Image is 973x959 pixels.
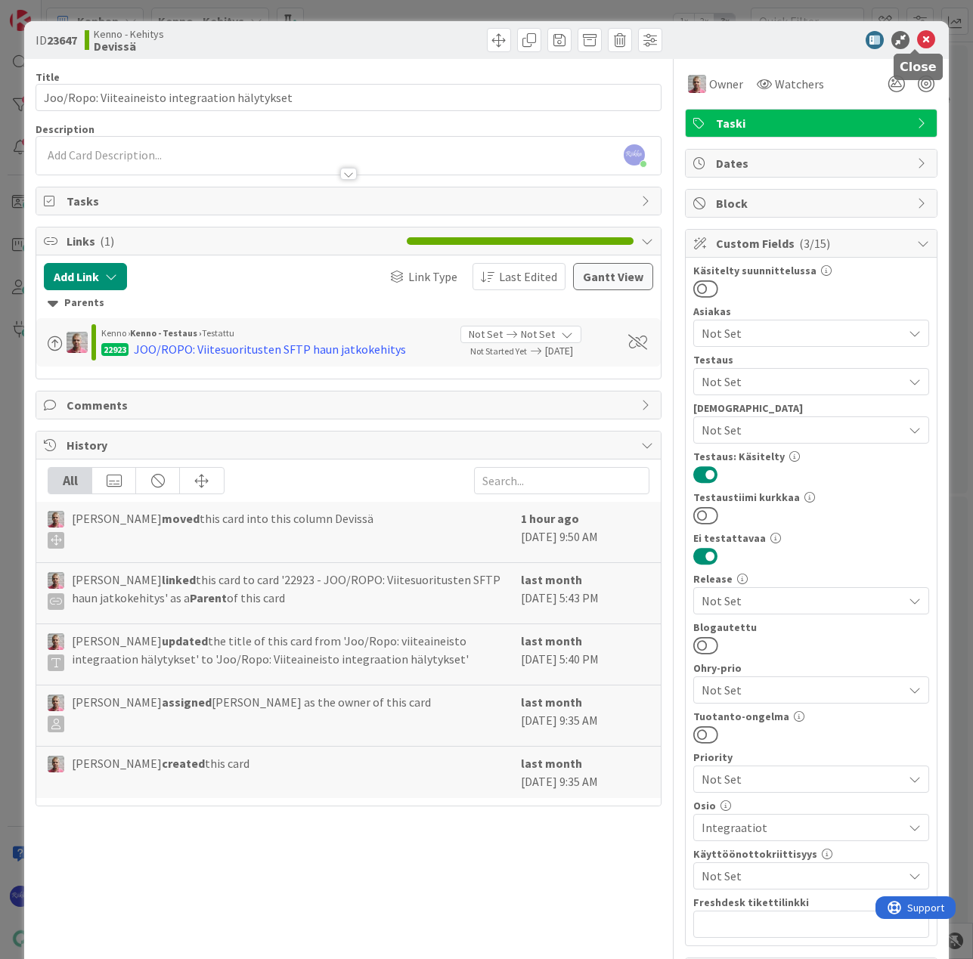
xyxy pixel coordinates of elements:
div: [DEMOGRAPHIC_DATA] [693,403,929,413]
b: Devissä [94,40,164,52]
span: Links [67,232,399,250]
div: Priority [693,752,929,763]
span: Not Set [469,326,503,342]
b: created [162,756,205,771]
div: Käyttöönottokriittisyys [693,849,929,859]
b: last month [521,756,582,771]
img: HJ [48,695,64,711]
b: updated [162,633,208,648]
span: Last Edited [499,268,557,286]
span: Not Set [702,592,903,610]
span: Not Set [702,679,895,701]
span: Comments [67,396,634,414]
b: last month [521,572,582,587]
span: Integraatiot [702,818,903,837]
span: Tasks [67,192,634,210]
span: ( 1 ) [100,234,114,249]
span: [PERSON_NAME] this card to card '22923 - JOO/ROPO: Viitesuoritusten SFTP haun jatkokehitys' as a ... [72,571,513,610]
div: Testaus [693,354,929,365]
img: HJ [48,633,64,650]
div: Osio [693,800,929,811]
span: Link Type [408,268,457,286]
span: Not Set [702,373,903,391]
span: Kenno - Kehitys [94,28,164,40]
div: Testaustiimi kurkkaa [693,492,929,503]
div: Blogautettu [693,622,929,633]
span: History [67,436,634,454]
div: [DATE] 5:40 PM [521,632,649,677]
div: Asiakas [693,306,929,317]
b: Parent [190,590,227,605]
span: [PERSON_NAME] this card into this column Devissä [72,509,373,549]
span: Testattu [202,327,234,339]
input: Search... [474,467,649,494]
span: Custom Fields [716,234,909,252]
span: Dates [716,154,909,172]
img: HJ [48,511,64,527]
button: Add Link [44,263,127,290]
b: last month [521,633,582,648]
span: [PERSON_NAME] this card [72,754,249,772]
img: HJ [48,572,64,589]
span: Description [36,122,95,136]
span: Kenno › [101,327,130,339]
span: Owner [709,75,743,93]
button: Gantt View [573,263,653,290]
img: HJ [48,756,64,772]
b: 23647 [47,32,77,48]
div: [DATE] 9:50 AM [521,509,649,555]
div: Parents [48,295,649,311]
img: abiJRdf0nZiOalSB7WbxjRuyw2zlyLHl.jpg [624,144,645,166]
span: Not Set [521,326,555,342]
div: [DATE] 9:35 AM [521,754,649,790]
b: 1 hour ago [521,511,579,526]
img: HJ [688,75,706,93]
div: [DATE] 9:35 AM [521,693,649,738]
span: Not Set [702,421,903,439]
div: 22923 [101,343,129,356]
div: All [48,468,92,493]
span: ( 3/15 ) [799,236,830,251]
span: [PERSON_NAME] [PERSON_NAME] as the owner of this card [72,693,431,732]
img: HJ [67,332,88,353]
span: Not Set [702,769,895,790]
div: Freshdesk tikettilinkki [693,897,929,908]
label: Title [36,70,60,84]
div: Testaus: Käsitelty [693,451,929,462]
input: type card name here... [36,84,662,111]
span: ID [36,31,77,49]
span: Support [32,2,69,20]
span: Watchers [775,75,824,93]
div: Ei testattavaa [693,533,929,543]
div: Tuotanto-ongelma [693,711,929,722]
b: last month [521,695,582,710]
span: Not Set [702,324,903,342]
b: linked [162,572,196,587]
span: Block [716,194,909,212]
div: Käsitelty suunnittelussa [693,265,929,276]
span: [PERSON_NAME] the title of this card from 'Joo/Ropo: viiteaineisto integraation hälytykset' to 'J... [72,632,513,671]
div: Ohry-prio [693,663,929,673]
h5: Close [900,60,937,74]
div: JOO/ROPO: Viitesuoritusten SFTP haun jatkokehitys [134,340,406,358]
span: [DATE] [545,343,612,359]
b: Kenno - Testaus › [130,327,202,339]
b: moved [162,511,200,526]
span: Not Set [702,867,903,885]
b: assigned [162,695,212,710]
div: Release [693,574,929,584]
div: [DATE] 5:43 PM [521,571,649,616]
span: Taski [716,114,909,132]
span: Not Started Yet [470,345,527,357]
button: Last Edited [473,263,566,290]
